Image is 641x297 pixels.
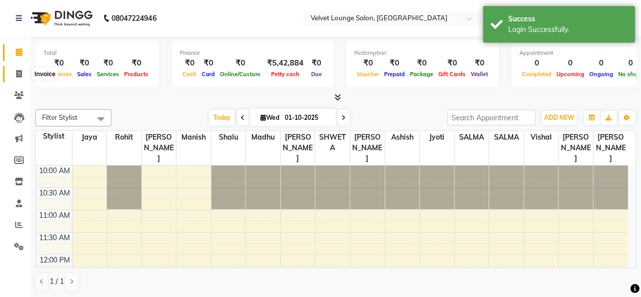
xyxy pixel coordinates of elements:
span: Petty cash [269,71,302,78]
span: Manish [176,131,211,144]
span: ashish [385,131,420,144]
div: Invoice [32,68,58,80]
span: Today [209,110,235,125]
span: Completed [519,71,554,78]
input: 2025-10-01 [282,110,332,125]
div: Stylist [36,131,72,142]
div: 10:00 AM [37,166,72,176]
img: logo [26,4,95,32]
div: 11:30 AM [37,233,72,243]
span: SALMA [489,131,523,144]
span: Rohit [107,131,141,144]
span: Wallet [468,71,491,78]
iframe: chat widget [598,256,631,287]
span: jyoti [420,131,454,144]
span: [PERSON_NAME] [350,131,385,165]
div: ₹5,42,884 [263,57,308,69]
span: SALMA [455,131,489,144]
div: ₹0 [354,57,382,69]
span: Gift Cards [436,71,468,78]
span: Sales [74,71,94,78]
span: Package [407,71,436,78]
div: Finance [180,49,325,57]
div: 0 [554,57,587,69]
div: 12:00 PM [37,255,72,266]
span: [PERSON_NAME] [558,131,593,165]
div: ₹0 [199,57,217,69]
span: [PERSON_NAME] [593,131,628,165]
div: ₹0 [468,57,491,69]
div: Success [508,14,627,24]
span: Ongoing [587,71,616,78]
div: ₹0 [407,57,436,69]
span: shalu [211,131,246,144]
div: 10:30 AM [37,188,72,199]
span: Online/Custom [217,71,263,78]
span: Card [199,71,217,78]
div: Login Successfully. [508,24,627,35]
span: Filter Stylist [42,113,78,121]
div: 11:00 AM [37,210,72,221]
span: [PERSON_NAME] [281,131,315,165]
div: ₹0 [44,57,74,69]
span: Cash [180,71,199,78]
div: ₹0 [436,57,468,69]
div: ₹0 [382,57,407,69]
span: Services [94,71,122,78]
span: madhu [246,131,280,144]
span: 1 / 1 [50,276,64,287]
span: Upcoming [554,71,587,78]
span: Jaya [72,131,107,144]
button: ADD NEW [542,111,577,125]
span: Voucher [354,71,382,78]
span: vishal [524,131,558,144]
div: 0 [587,57,616,69]
span: ADD NEW [544,114,574,121]
span: Products [122,71,151,78]
span: [PERSON_NAME] [142,131,176,165]
div: ₹0 [308,57,325,69]
input: Search Appointment [447,110,536,125]
span: Due [309,71,324,78]
div: ₹0 [180,57,199,69]
div: Redemption [354,49,491,57]
div: ₹0 [122,57,151,69]
b: 08047224946 [111,4,156,32]
div: ₹0 [217,57,263,69]
span: SHWETA [315,131,350,154]
div: Total [44,49,151,57]
div: 0 [519,57,554,69]
span: Wed [258,114,282,121]
div: ₹0 [94,57,122,69]
div: ₹0 [74,57,94,69]
span: Prepaid [382,71,407,78]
